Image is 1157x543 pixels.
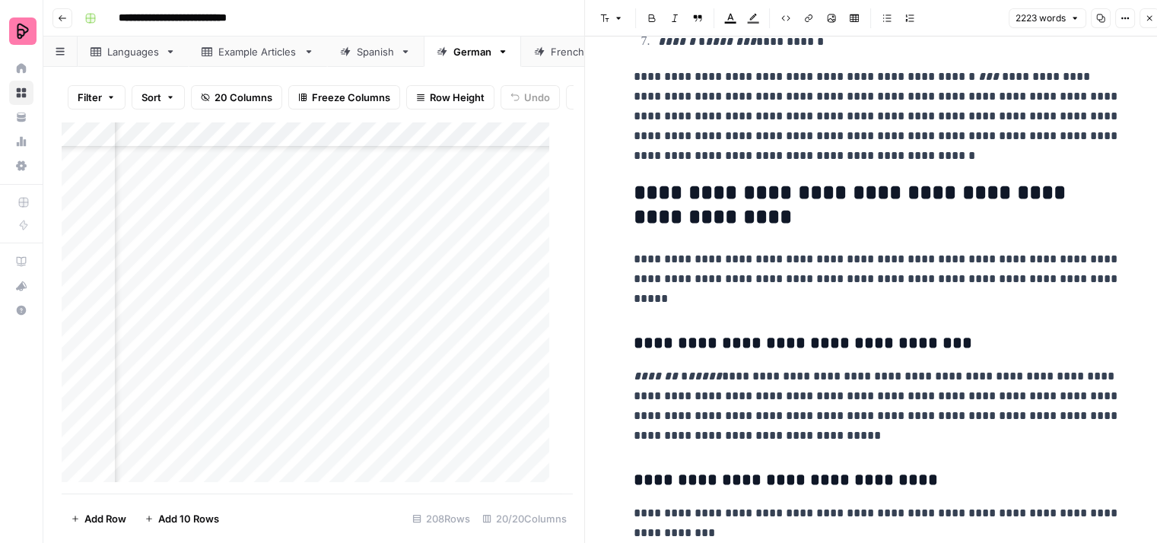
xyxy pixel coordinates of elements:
[9,17,37,45] img: Preply Logo
[141,90,161,105] span: Sort
[62,506,135,531] button: Add Row
[9,249,33,274] a: AirOps Academy
[158,511,219,526] span: Add 10 Rows
[453,44,491,59] div: German
[10,275,33,297] div: What's new?
[357,44,394,59] div: Spanish
[9,105,33,129] a: Your Data
[430,90,485,105] span: Row Height
[84,511,126,526] span: Add Row
[218,44,297,59] div: Example Articles
[406,506,476,531] div: 208 Rows
[476,506,573,531] div: 20/20 Columns
[406,85,494,110] button: Row Height
[524,90,550,105] span: Undo
[327,37,424,67] a: Spanish
[132,85,185,110] button: Sort
[78,90,102,105] span: Filter
[521,37,615,67] a: French
[288,85,400,110] button: Freeze Columns
[68,85,126,110] button: Filter
[215,90,272,105] span: 20 Columns
[9,298,33,322] button: Help + Support
[191,85,282,110] button: 20 Columns
[9,12,33,50] button: Workspace: Preply
[1009,8,1086,28] button: 2223 words
[9,81,33,105] a: Browse
[107,44,159,59] div: Languages
[551,44,585,59] div: French
[189,37,327,67] a: Example Articles
[9,154,33,178] a: Settings
[9,56,33,81] a: Home
[501,85,560,110] button: Undo
[135,506,228,531] button: Add 10 Rows
[78,37,189,67] a: Languages
[1016,11,1066,25] span: 2223 words
[9,129,33,154] a: Usage
[9,274,33,298] button: What's new?
[312,90,390,105] span: Freeze Columns
[424,37,521,67] a: German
